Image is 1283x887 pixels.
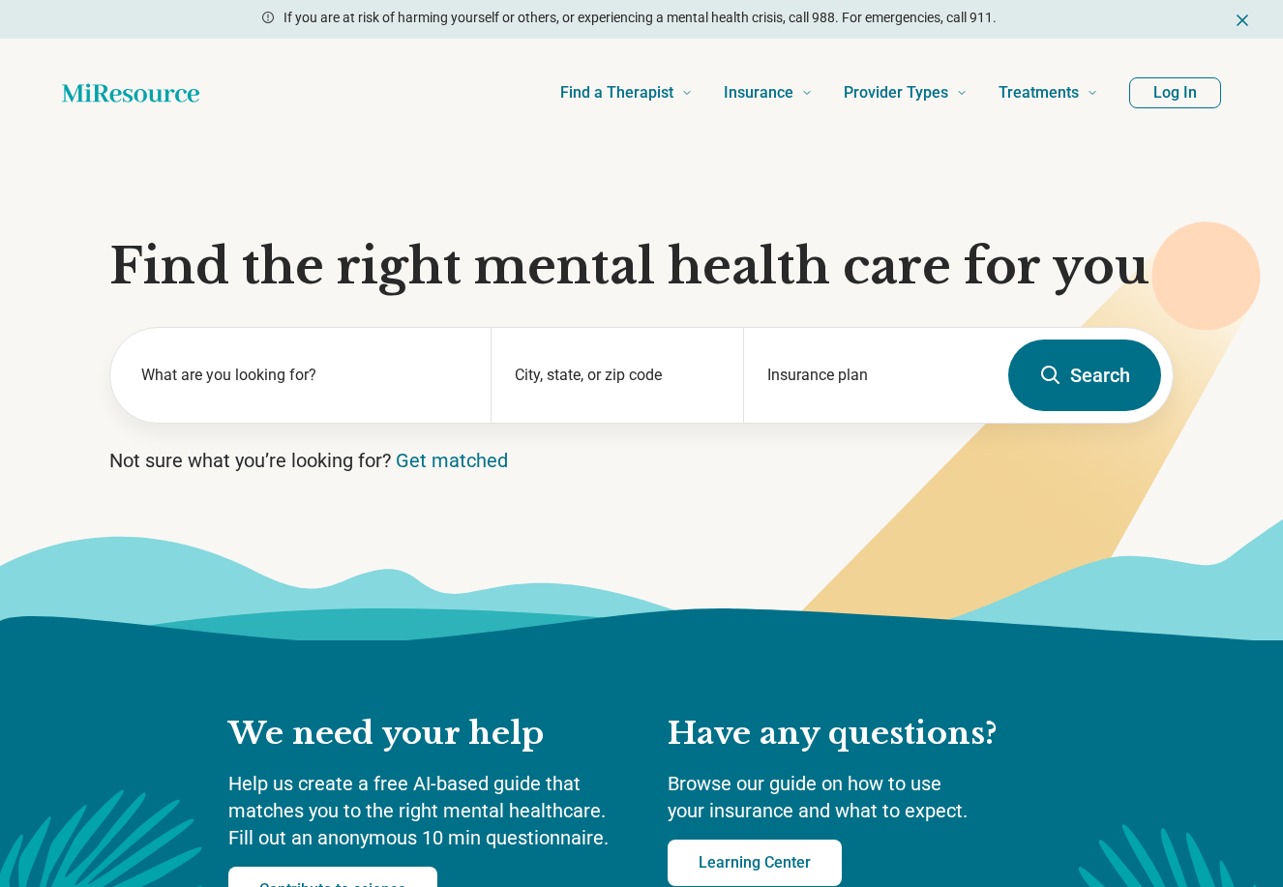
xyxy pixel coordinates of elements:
[999,54,1098,132] a: Treatments
[668,770,1055,824] p: Browse our guide on how to use your insurance and what to expect.
[1129,77,1221,108] button: Log In
[1008,340,1161,411] button: Search
[668,840,842,886] a: Learning Center
[999,79,1079,106] span: Treatments
[228,714,629,754] h2: We need your help
[844,79,948,106] span: Provider Types
[724,54,813,132] a: Insurance
[109,238,1174,296] h1: Find the right mental health care for you
[141,364,467,387] label: What are you looking for?
[668,714,1055,754] h2: Have any questions?
[724,79,793,106] span: Insurance
[396,449,508,472] a: Get matched
[1233,8,1252,31] button: Dismiss
[228,770,629,851] p: Help us create a free AI-based guide that matches you to the right mental healthcare. Fill out an...
[844,54,968,132] a: Provider Types
[283,8,997,28] p: If you are at risk of harming yourself or others, or experiencing a mental health crisis, call 98...
[560,79,673,106] span: Find a Therapist
[109,447,1174,474] p: Not sure what you’re looking for?
[62,74,199,112] a: Home page
[560,54,693,132] a: Find a Therapist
